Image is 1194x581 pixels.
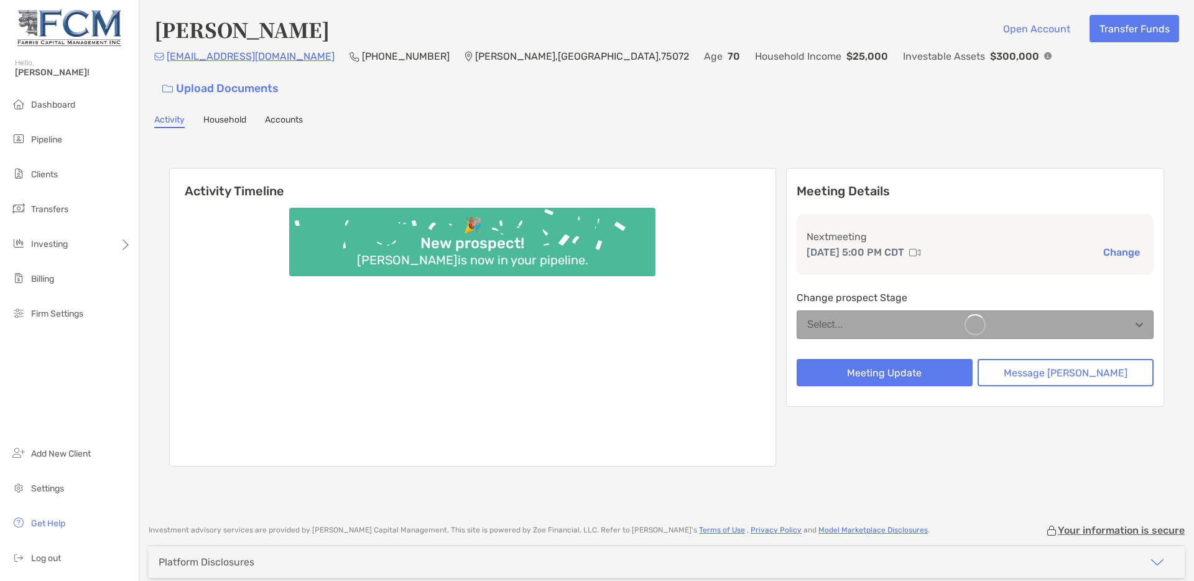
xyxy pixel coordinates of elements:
img: Email Icon [154,53,164,60]
img: Phone Icon [349,52,359,62]
p: [DATE] 5:00 PM CDT [807,244,904,260]
span: Settings [31,483,64,494]
img: settings icon [11,480,26,495]
p: Household Income [755,49,841,64]
img: investing icon [11,236,26,251]
h4: [PERSON_NAME] [154,15,330,44]
button: Change [1099,246,1144,259]
span: Log out [31,553,61,564]
p: [PERSON_NAME] , [GEOGRAPHIC_DATA] , 75072 [475,49,689,64]
img: clients icon [11,166,26,181]
h6: Activity Timeline [170,169,775,198]
div: 🎉 [458,216,487,235]
p: Next meeting [807,229,1144,244]
img: billing icon [11,271,26,286]
img: Location Icon [465,52,473,62]
span: Investing [31,239,68,249]
a: Upload Documents [154,75,287,102]
img: pipeline icon [11,131,26,146]
span: Billing [31,274,54,284]
span: Add New Client [31,449,91,459]
p: Investable Assets [903,49,985,64]
p: Meeting Details [797,184,1154,199]
span: Dashboard [31,100,75,110]
img: get-help icon [11,515,26,530]
button: Open Account [993,15,1080,42]
div: [PERSON_NAME] is now in your pipeline. [352,253,593,267]
span: Clients [31,169,58,180]
p: $25,000 [846,49,888,64]
div: Platform Disclosures [159,556,254,568]
img: Info Icon [1044,52,1052,60]
button: Message [PERSON_NAME] [978,359,1154,386]
img: icon arrow [1150,555,1165,570]
img: transfers icon [11,201,26,216]
span: Transfers [31,204,68,215]
p: [EMAIL_ADDRESS][DOMAIN_NAME] [167,49,335,64]
img: communication type [909,248,920,258]
img: add_new_client icon [11,445,26,460]
p: Age [704,49,723,64]
p: 70 [728,49,740,64]
a: Household [203,114,246,128]
span: Pipeline [31,134,62,145]
p: Change prospect Stage [797,290,1154,305]
p: $300,000 [990,49,1039,64]
img: firm-settings icon [11,305,26,320]
a: Model Marketplace Disclosures [818,526,928,534]
span: Get Help [31,518,65,529]
div: New prospect! [415,235,529,253]
a: Terms of Use [699,526,745,534]
button: Transfer Funds [1090,15,1179,42]
a: Accounts [265,114,303,128]
img: button icon [162,85,173,93]
a: Activity [154,114,185,128]
p: Your information is secure [1058,524,1185,536]
p: Investment advisory services are provided by [PERSON_NAME] Capital Management . This site is powe... [149,526,930,535]
img: dashboard icon [11,96,26,111]
p: [PHONE_NUMBER] [362,49,450,64]
a: Privacy Policy [751,526,802,534]
img: logout icon [11,550,26,565]
button: Meeting Update [797,359,973,386]
span: [PERSON_NAME]! [15,67,131,78]
img: Zoe Logo [15,5,124,50]
span: Firm Settings [31,309,83,319]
